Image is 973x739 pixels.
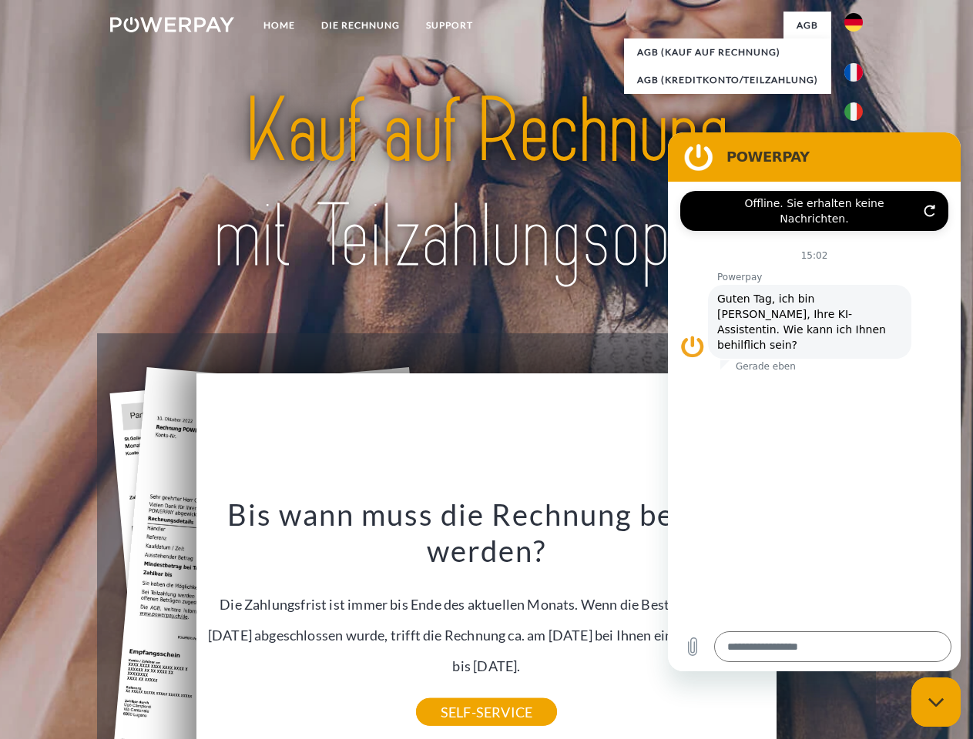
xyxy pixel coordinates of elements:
h3: Bis wann muss die Rechnung bezahlt werden? [206,496,768,570]
iframe: Schaltfläche zum Öffnen des Messaging-Fensters; Konversation läuft [911,677,961,727]
img: fr [844,63,863,82]
img: de [844,13,863,32]
a: SUPPORT [413,12,486,39]
img: title-powerpay_de.svg [147,74,826,295]
img: logo-powerpay-white.svg [110,17,234,32]
a: AGB (Kauf auf Rechnung) [624,38,831,66]
a: agb [783,12,831,39]
a: Home [250,12,308,39]
img: it [844,102,863,121]
div: Die Zahlungsfrist ist immer bis Ende des aktuellen Monats. Wenn die Bestellung z.B. am [DATE] abg... [206,496,768,712]
a: AGB (Kreditkonto/Teilzahlung) [624,66,831,94]
a: DIE RECHNUNG [308,12,413,39]
a: SELF-SERVICE [416,698,557,726]
iframe: Messaging-Fenster [668,132,961,671]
